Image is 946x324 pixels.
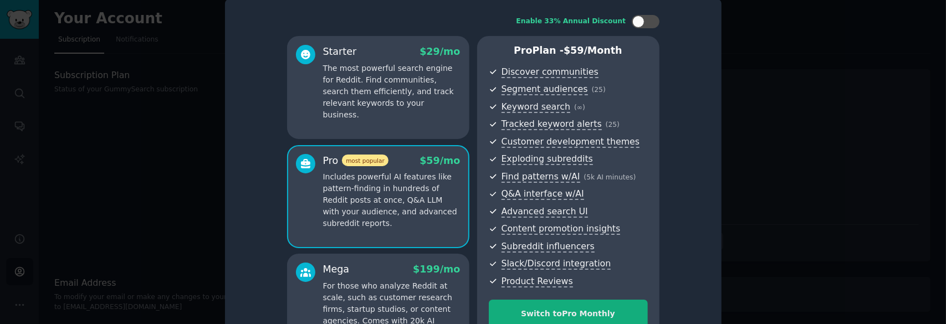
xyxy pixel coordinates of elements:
[489,308,647,320] div: Switch to Pro Monthly
[606,121,620,128] span: ( 25 )
[502,206,588,218] span: Advanced search UI
[502,84,588,95] span: Segment audiences
[502,136,640,148] span: Customer development themes
[420,155,460,166] span: $ 59 /mo
[323,154,388,168] div: Pro
[342,155,388,166] span: most popular
[323,263,350,276] div: Mega
[502,258,611,270] span: Slack/Discord integration
[502,223,621,235] span: Content promotion insights
[502,276,573,287] span: Product Reviews
[323,171,461,229] p: Includes powerful AI features like pattern-finding in hundreds of Reddit posts at once, Q&A LLM w...
[584,173,636,181] span: ( 5k AI minutes )
[420,46,460,57] span: $ 29 /mo
[489,44,648,58] p: Pro Plan -
[502,153,593,165] span: Exploding subreddits
[517,17,626,27] div: Enable 33% Annual Discount
[502,119,602,130] span: Tracked keyword alerts
[502,241,595,253] span: Subreddit influencers
[592,86,606,94] span: ( 25 )
[502,188,584,200] span: Q&A interface w/AI
[323,63,461,121] p: The most powerful search engine for Reddit. Find communities, search them efficiently, and track ...
[413,264,460,275] span: $ 199 /mo
[502,66,599,78] span: Discover communities
[323,45,357,59] div: Starter
[564,45,622,56] span: $ 59 /month
[574,104,585,111] span: ( ∞ )
[502,171,580,183] span: Find patterns w/AI
[502,101,571,113] span: Keyword search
